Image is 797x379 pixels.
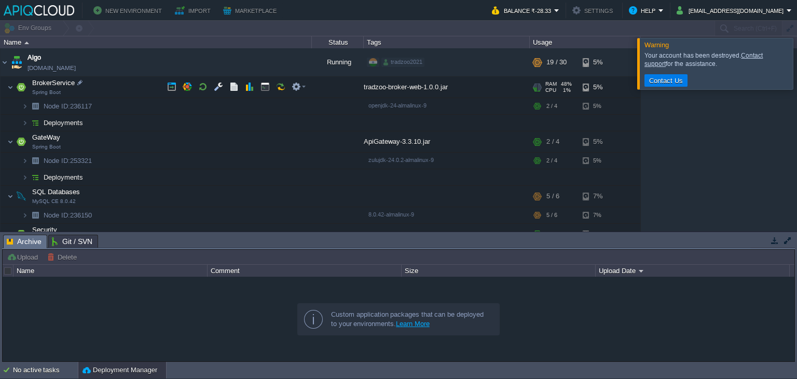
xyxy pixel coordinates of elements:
[312,36,363,48] div: Status
[4,5,74,16] img: APIQCloud
[43,173,85,182] a: Deployments
[13,362,78,378] div: No active tasks
[561,81,572,87] span: 48%
[28,169,43,185] img: AMDAwAAAACH5BAEAAAAALAAAAAABAAEAAAICRAEAOw==
[368,211,414,218] span: 8.0.42-almalinux-9
[22,115,28,131] img: AMDAwAAAACH5BAEAAAAALAAAAAABAAEAAAICRAEAOw==
[47,252,80,262] button: Delete
[14,131,29,152] img: AMDAwAAAACH5BAEAAAAALAAAAAABAAEAAAICRAEAOw==
[530,36,640,48] div: Usage
[364,224,530,245] div: SecurityService-3.5.6.jar
[546,153,557,169] div: 2 / 4
[583,98,616,114] div: 5%
[312,48,364,76] div: Running
[545,87,556,93] span: CPU
[32,89,61,96] span: Spring Boot
[583,224,616,245] div: 5%
[364,36,529,48] div: Tags
[14,224,29,245] img: AMDAwAAAACH5BAEAAAAALAAAAAABAAEAAAICRAEAOw==
[560,87,571,93] span: 1%
[28,153,43,169] img: AMDAwAAAACH5BAEAAAAALAAAAAABAAEAAAICRAEAOw==
[7,224,13,245] img: AMDAwAAAACH5BAEAAAAALAAAAAABAAEAAAICRAEAOw==
[546,48,567,76] div: 19 / 30
[644,41,669,49] span: Warning
[596,265,789,277] div: Upload Date
[83,365,157,375] button: Deployment Manager
[644,51,790,68] div: Your account has been destroyed. for the assistance.
[208,265,401,277] div: Comment
[93,4,165,17] button: New Environment
[1,36,311,48] div: Name
[677,4,787,17] button: [EMAIL_ADDRESS][DOMAIN_NAME]
[31,78,76,87] span: BrokerService
[381,58,424,67] div: tradzoo2021
[43,156,93,165] span: 253321
[28,63,76,73] a: [DOMAIN_NAME]
[583,48,616,76] div: 5%
[331,310,491,329] div: Custom application packages that can be deployed to your environments.
[43,102,93,111] span: 236117
[175,4,214,17] button: Import
[43,211,93,220] span: 236150
[629,4,658,17] button: Help
[583,77,616,98] div: 5%
[44,157,70,165] span: Node ID:
[545,81,557,87] span: RAM
[31,225,59,234] span: Security
[28,52,41,63] a: Algo
[31,133,62,142] span: GateWay
[22,153,28,169] img: AMDAwAAAACH5BAEAAAAALAAAAAABAAEAAAICRAEAOw==
[52,235,92,248] span: Git / SVN
[14,77,29,98] img: AMDAwAAAACH5BAEAAAAALAAAAAABAAEAAAICRAEAOw==
[583,207,616,223] div: 7%
[31,133,62,141] a: GateWaySpring Boot
[43,156,93,165] a: Node ID:253321
[368,102,427,109] span: openjdk-24-almalinux-9
[7,252,41,262] button: Upload
[492,4,554,17] button: Balance ₹-28.33
[7,131,13,152] img: AMDAwAAAACH5BAEAAAAALAAAAAABAAEAAAICRAEAOw==
[22,207,28,223] img: AMDAwAAAACH5BAEAAAAALAAAAAABAAEAAAICRAEAOw==
[7,186,13,207] img: AMDAwAAAACH5BAEAAAAALAAAAAABAAEAAAICRAEAOw==
[546,186,559,207] div: 5 / 6
[572,4,616,17] button: Settings
[32,144,61,150] span: Spring Boot
[368,157,434,163] span: zulujdk-24.0.2-almalinux-9
[223,4,280,17] button: Marketplace
[44,211,70,219] span: Node ID:
[44,102,70,110] span: Node ID:
[32,198,76,205] span: MySQL CE 8.0.42
[14,186,29,207] img: AMDAwAAAACH5BAEAAAAALAAAAAABAAEAAAICRAEAOw==
[364,77,530,98] div: tradzoo-broker-web-1.0.0.jar
[7,235,42,248] span: Archive
[546,224,559,245] div: 2 / 4
[28,98,43,114] img: AMDAwAAAACH5BAEAAAAALAAAAAABAAEAAAICRAEAOw==
[396,320,430,328] a: Learn More
[402,265,595,277] div: Size
[43,102,93,111] a: Node ID:236117
[646,76,686,85] button: Contact Us
[583,186,616,207] div: 7%
[22,169,28,185] img: AMDAwAAAACH5BAEAAAAALAAAAAABAAEAAAICRAEAOw==
[546,207,557,223] div: 5 / 6
[43,211,93,220] a: Node ID:236150
[31,187,81,196] span: SQL Databases
[31,188,81,196] a: SQL DatabasesMySQL CE 8.0.42
[28,207,43,223] img: AMDAwAAAACH5BAEAAAAALAAAAAABAAEAAAICRAEAOw==
[31,226,59,234] a: Security
[28,115,43,131] img: AMDAwAAAACH5BAEAAAAALAAAAAABAAEAAAICRAEAOw==
[583,153,616,169] div: 5%
[31,79,76,87] a: BrokerServiceSpring Boot
[22,98,28,114] img: AMDAwAAAACH5BAEAAAAALAAAAAABAAEAAAICRAEAOw==
[546,131,559,152] div: 2 / 4
[546,98,557,114] div: 2 / 4
[9,48,24,76] img: AMDAwAAAACH5BAEAAAAALAAAAAABAAEAAAICRAEAOw==
[1,48,9,76] img: AMDAwAAAACH5BAEAAAAALAAAAAABAAEAAAICRAEAOw==
[7,77,13,98] img: AMDAwAAAACH5BAEAAAAALAAAAAABAAEAAAICRAEAOw==
[43,118,85,127] a: Deployments
[14,265,207,277] div: Name
[24,42,29,44] img: AMDAwAAAACH5BAEAAAAALAAAAAABAAEAAAICRAEAOw==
